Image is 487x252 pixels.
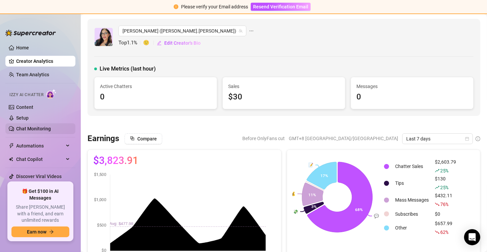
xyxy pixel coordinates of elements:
[100,65,156,73] span: Live Metrics (last hour)
[174,4,178,9] span: exclamation-circle
[289,133,398,143] span: GMT+8 [GEOGRAPHIC_DATA]/[GEOGRAPHIC_DATA]
[118,39,143,47] span: Top 1.1 %
[143,39,156,47] span: 🙂
[435,175,456,191] div: $130
[100,83,211,90] span: Active Chatters
[392,158,431,174] td: Chatter Sales
[440,201,448,207] span: 76 %
[435,230,440,235] span: fall
[290,191,295,196] text: 💰
[11,188,69,201] span: 🎁 Get $100 in AI Messages
[392,192,431,208] td: Mass Messages
[293,209,298,214] text: 💸
[476,136,480,141] span: info-circle
[440,167,448,174] span: 25 %
[11,204,69,224] span: Share [PERSON_NAME] with a friend, and earn unlimited rewards
[181,3,248,10] div: Please verify your Email address
[228,91,340,103] div: $30
[164,40,201,46] span: Edit Creator's Bio
[137,136,157,141] span: Compare
[435,192,456,208] div: $432.11
[16,104,33,110] a: Content
[435,158,456,174] div: $2,603.79
[9,143,14,149] span: thunderbolt
[130,136,135,141] span: block
[440,184,448,191] span: 25 %
[16,72,49,77] a: Team Analytics
[9,157,13,162] img: Chat Copilot
[308,162,313,167] text: 📝
[356,91,468,103] div: 0
[435,185,440,190] span: rise
[46,89,57,99] img: AI Chatter
[5,30,56,36] img: logo-BBDzfeDw.svg
[249,26,254,36] span: ellipsis
[16,140,64,151] span: Automations
[406,134,469,144] span: Last 7 days
[93,155,138,166] span: $3,823.91
[435,210,456,218] div: $0
[392,209,431,219] td: Subscribes
[156,38,201,48] button: Edit Creator's Bio
[27,229,46,235] span: Earn now
[9,92,43,98] span: Izzy AI Chatter
[239,29,243,33] span: team
[242,133,285,143] span: Before OnlyFans cut
[356,83,468,90] span: Messages
[16,115,29,121] a: Setup
[440,229,448,235] span: 62 %
[392,220,431,236] td: Other
[465,137,469,141] span: calendar
[100,91,211,103] div: 0
[251,3,311,11] button: Resend Verification Email
[157,41,162,45] span: edit
[16,45,29,50] a: Home
[123,26,242,36] span: Sami (sami.gonzalez)
[125,133,162,144] button: Compare
[435,168,440,173] span: rise
[16,126,51,131] a: Chat Monitoring
[16,154,64,165] span: Chat Copilot
[16,56,70,67] a: Creator Analytics
[49,229,54,234] span: arrow-right
[228,83,340,90] span: Sales
[88,133,119,144] h3: Earnings
[392,175,431,191] td: Tips
[435,202,440,207] span: fall
[253,4,308,9] span: Resend Verification Email
[374,213,379,218] text: 💬
[435,220,456,236] div: $657.99
[11,226,69,237] button: Earn nowarrow-right
[464,229,480,245] div: Open Intercom Messenger
[95,28,113,46] img: Sami
[16,174,62,179] a: Discover Viral Videos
